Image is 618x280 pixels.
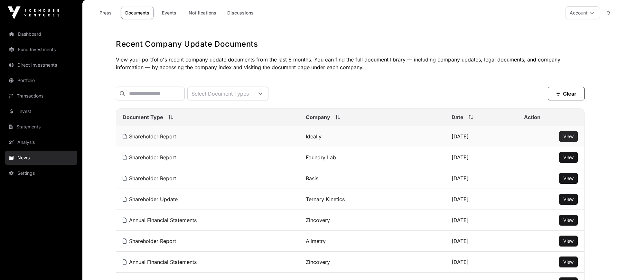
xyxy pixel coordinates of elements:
td: [DATE] [445,168,518,189]
button: View [559,236,578,247]
a: Shareholder Report [123,133,176,140]
a: View [563,196,574,202]
a: Shareholder Update [123,196,178,202]
a: Annual Financial Statements [123,217,197,223]
h1: Recent Company Update Documents [116,39,585,49]
span: Company [306,113,330,121]
td: [DATE] [445,231,518,252]
a: View [563,238,574,244]
a: News [5,151,77,165]
a: Shareholder Report [123,238,176,244]
span: Action [524,113,540,121]
a: Ternary Kinetics [306,196,345,202]
a: Direct Investments [5,58,77,72]
a: View [563,259,574,265]
td: [DATE] [445,210,518,231]
span: Document Type [123,113,163,121]
a: Dashboard [5,27,77,41]
a: Notifications [184,7,220,19]
a: Invest [5,104,77,118]
button: View [559,215,578,226]
span: View [563,134,574,139]
a: Zincovery [306,217,330,223]
a: Analysis [5,135,77,149]
a: Fund Investments [5,42,77,57]
span: View [563,259,574,265]
a: View [563,175,574,182]
div: Select Document Types [188,87,253,100]
a: Shareholder Report [123,154,176,161]
button: View [559,257,578,267]
button: View [559,131,578,142]
a: Settings [5,166,77,180]
button: Clear [548,87,585,100]
a: Discussions [223,7,258,19]
a: Foundry Lab [306,154,336,161]
a: Basis [306,175,318,182]
a: Shareholder Report [123,175,176,182]
p: View your portfolio's recent company update documents from the last 6 months. You can find the fu... [116,56,585,71]
a: Portfolio [5,73,77,88]
td: [DATE] [445,189,518,210]
button: View [559,194,578,205]
a: Documents [121,7,154,19]
a: Annual Financial Statements [123,259,197,265]
a: Statements [5,120,77,134]
a: Events [156,7,182,19]
td: [DATE] [445,126,518,147]
span: Date [452,113,464,121]
td: [DATE] [445,147,518,168]
a: Transactions [5,89,77,103]
a: Ideally [306,133,322,140]
a: Alimetry [306,238,326,244]
a: View [563,133,574,140]
a: View [563,154,574,161]
a: View [563,217,574,223]
button: View [559,152,578,163]
a: Zincovery [306,259,330,265]
td: [DATE] [445,252,518,273]
span: View [563,154,574,160]
iframe: Chat Widget [586,249,618,280]
img: Icehouse Ventures Logo [8,6,59,19]
a: Press [93,7,118,19]
button: Account [566,6,600,19]
button: View [559,173,578,184]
